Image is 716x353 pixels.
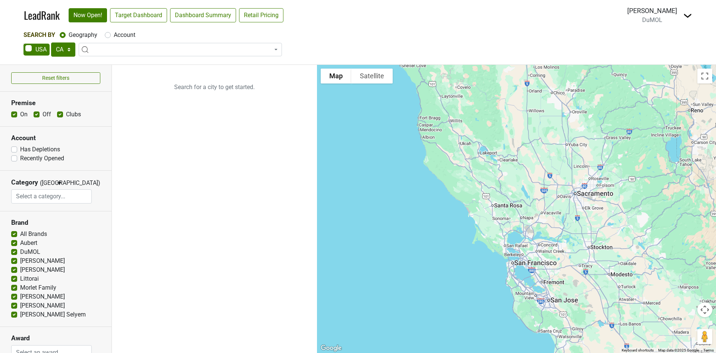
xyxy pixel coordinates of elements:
a: Retail Pricing [239,8,283,22]
p: Search for a city to get started. [112,65,317,110]
span: Search By [23,31,55,38]
span: ▼ [57,180,62,186]
label: On [20,110,28,119]
input: Select a category... [12,189,91,204]
label: Account [114,31,135,40]
a: Target Dashboard [110,8,167,22]
a: Open this area in Google Maps (opens a new window) [319,343,343,353]
button: Reset filters [11,72,100,84]
label: [PERSON_NAME] [20,301,65,310]
label: Has Depletions [20,145,60,154]
h3: Category [11,179,38,186]
span: ([GEOGRAPHIC_DATA]) [40,179,55,189]
button: Show street map [321,69,351,83]
label: Morlet Family [20,283,56,292]
label: [PERSON_NAME] Selyem [20,310,86,319]
h3: Award [11,334,100,342]
label: Recently Opened [20,154,64,163]
label: Clubs [66,110,81,119]
label: Aubert [20,239,37,248]
a: Now Open! [69,8,107,22]
label: DuMOL [20,248,40,256]
h3: Account [11,134,100,142]
label: [PERSON_NAME] [20,265,65,274]
button: Drag Pegman onto the map to open Street View [697,329,712,344]
button: Keyboard shortcuts [622,348,654,353]
button: Show satellite imagery [351,69,393,83]
label: All Brands [20,230,47,239]
label: Littorai [20,274,39,283]
label: [PERSON_NAME] [20,292,65,301]
h3: Premise [11,99,100,107]
button: Map camera controls [697,302,712,317]
img: Dropdown Menu [683,11,692,20]
a: Terms (opens in new tab) [703,348,714,352]
span: Map data ©2025 Google [658,348,699,352]
h3: Brand [11,219,100,227]
img: Google [319,343,343,353]
label: Geography [69,31,97,40]
button: Toggle fullscreen view [697,69,712,83]
span: DuMOL [642,16,662,23]
label: Off [43,110,51,119]
a: Dashboard Summary [170,8,236,22]
label: [PERSON_NAME] [20,256,65,265]
a: LeadRank [24,7,60,23]
div: [PERSON_NAME] [627,6,677,16]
